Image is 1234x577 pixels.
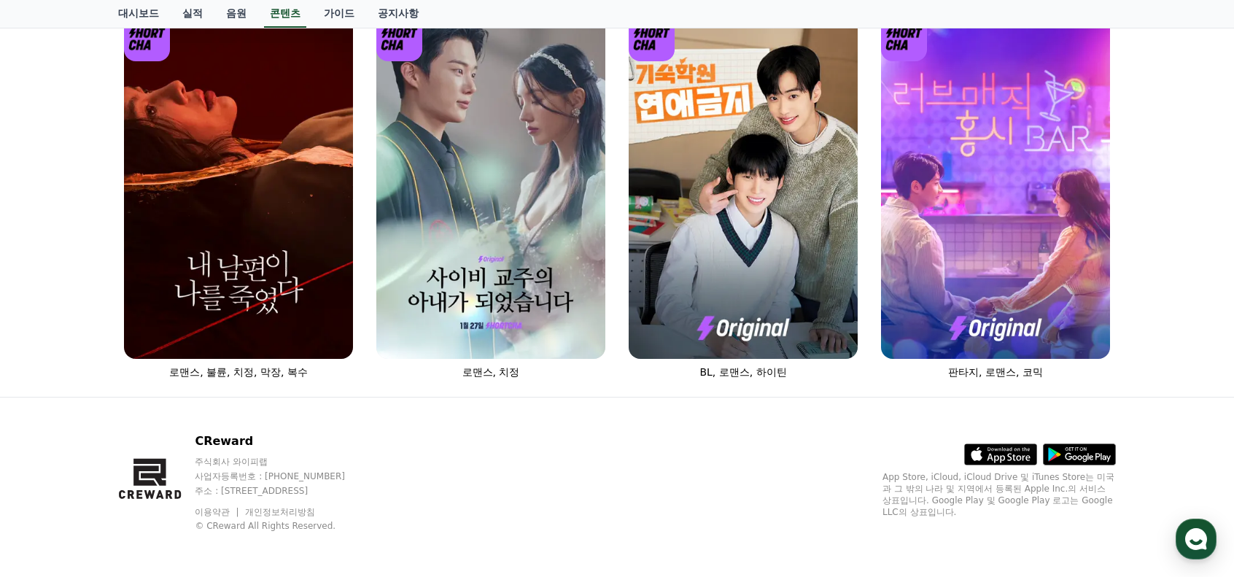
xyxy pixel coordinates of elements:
[124,15,353,359] img: 내 남편이 나를 죽였다
[882,471,1116,518] p: App Store, iCloud, iCloud Drive 및 iTunes Store는 미국과 그 밖의 나라 및 지역에서 등록된 Apple Inc.의 서비스 상표입니다. Goo...
[376,15,605,359] img: 사이비 교주의 아내가 되었습니다
[629,15,675,61] img: [object Object] Logo
[195,433,373,450] p: CReward
[124,15,170,61] img: [object Object] Logo
[245,507,315,517] a: 개인정보처리방침
[225,478,243,489] span: 설정
[4,456,96,492] a: 홈
[881,15,927,61] img: [object Object] Logo
[195,456,373,468] p: 주식회사 와이피랩
[195,470,373,482] p: 사업자등록번호 : [PHONE_NUMBER]
[195,485,373,497] p: 주소 : [STREET_ADDRESS]
[195,507,241,517] a: 이용약관
[96,456,188,492] a: 대화
[133,479,151,490] span: 대화
[462,366,520,378] span: 로맨스, 치정
[376,15,422,61] img: [object Object] Logo
[169,366,308,378] span: 로맨스, 불륜, 치정, 막장, 복수
[948,366,1043,378] span: 판타지, 로맨스, 코믹
[195,520,373,532] p: © CReward All Rights Reserved.
[629,15,858,359] img: 기숙학원 연애금지
[881,15,1110,359] img: 러브 매직 홍시BAR
[188,456,280,492] a: 설정
[46,478,55,489] span: 홈
[699,366,786,378] span: BL, 로맨스, 하이틴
